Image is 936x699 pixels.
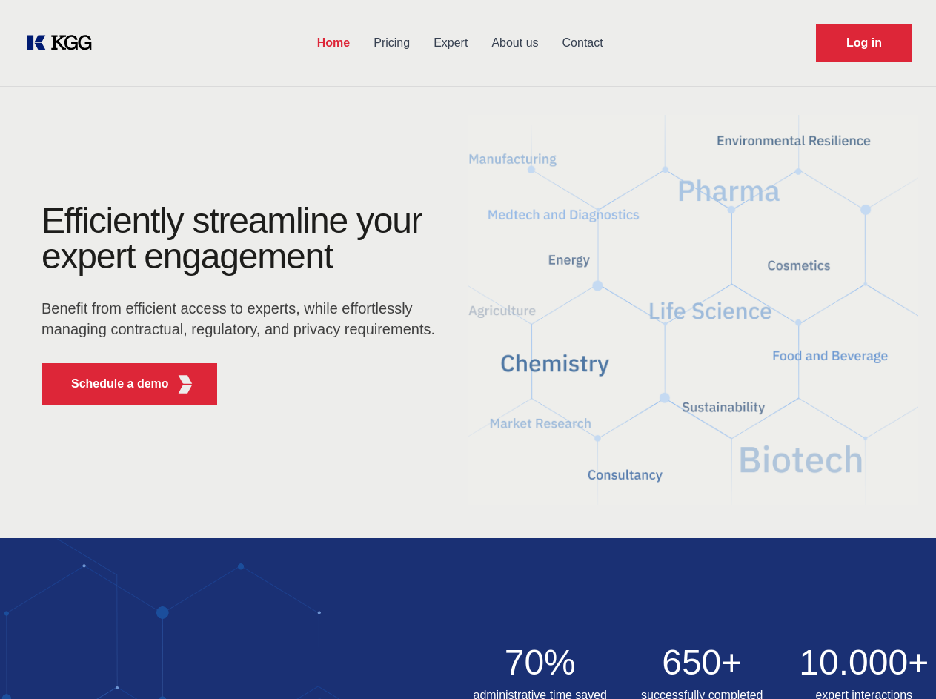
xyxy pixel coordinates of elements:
a: Pricing [362,24,422,62]
a: Request Demo [816,24,912,62]
img: KGG Fifth Element RED [176,375,195,394]
a: KOL Knowledge Platform: Talk to Key External Experts (KEE) [24,31,104,55]
a: Expert [422,24,479,62]
button: Schedule a demoKGG Fifth Element RED [42,363,217,405]
h2: 70% [468,645,613,680]
h2: 650+ [630,645,774,680]
h1: Efficiently streamline your expert engagement [42,203,445,274]
a: Home [305,24,362,62]
a: Contact [551,24,615,62]
p: Schedule a demo [71,375,169,393]
a: About us [479,24,550,62]
p: Benefit from efficient access to experts, while effortlessly managing contractual, regulatory, an... [42,298,445,339]
img: KGG Fifth Element RED [468,96,919,523]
